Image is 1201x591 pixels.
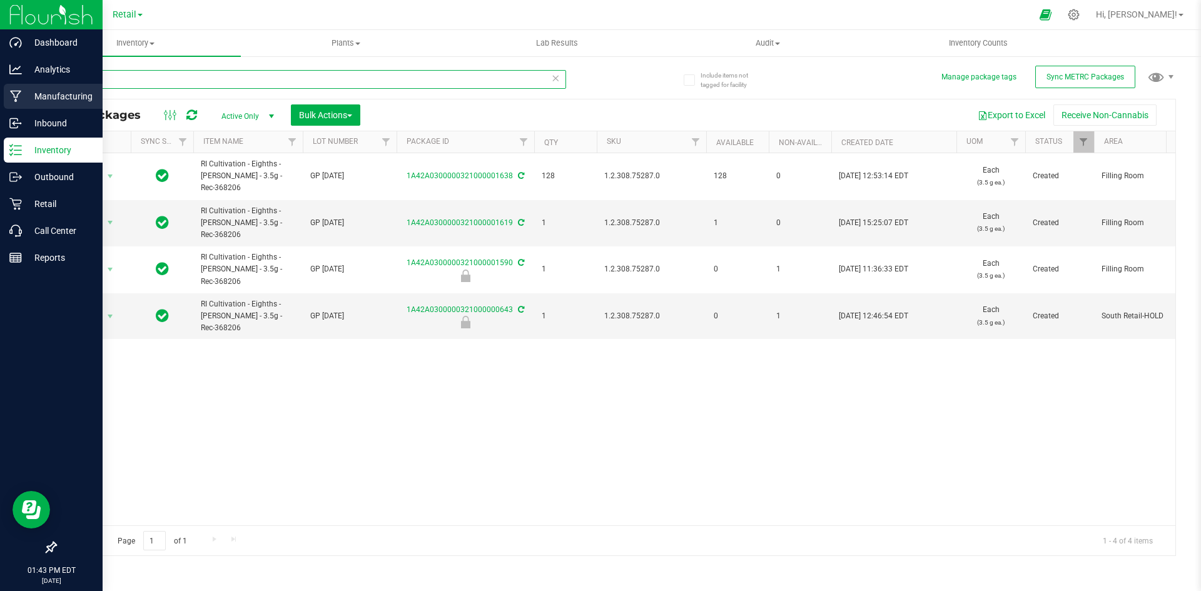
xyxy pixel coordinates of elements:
button: Manage package tags [941,72,1016,83]
a: Filter [514,131,534,153]
span: Created [1033,263,1087,275]
p: Inventory [22,143,97,158]
p: Call Center [22,223,97,238]
a: Filter [173,131,193,153]
input: 1 [143,531,166,550]
span: GP [DATE] [310,217,389,229]
p: (3.5 g ea.) [964,223,1018,235]
button: Receive Non-Cannabis [1053,104,1157,126]
a: UOM [966,137,983,146]
span: Filling Room [1102,170,1180,182]
span: Include items not tagged for facility [701,71,763,89]
span: Bulk Actions [299,110,352,120]
a: 1A42A0300000321000001619 [407,218,513,227]
span: In Sync [156,167,169,184]
a: Filter [282,131,303,153]
span: Inventory Counts [932,38,1025,49]
span: Created [1033,310,1087,322]
span: 1 [542,217,589,229]
a: Lot Number [313,137,358,146]
a: Filter [1005,131,1025,153]
a: Area [1104,137,1123,146]
a: Item Name [203,137,243,146]
inline-svg: Dashboard [9,36,22,49]
span: [DATE] 12:53:14 EDT [839,170,908,182]
a: Filter [376,131,397,153]
a: Package ID [407,137,449,146]
a: Inventory Counts [873,30,1084,56]
p: Outbound [22,169,97,184]
a: Lab Results [452,30,662,56]
span: GP [DATE] [310,310,389,322]
a: Qty [544,138,558,147]
inline-svg: Manufacturing [9,90,22,103]
p: Analytics [22,62,97,77]
span: 1.2.308.75287.0 [604,310,699,322]
span: Filling Room [1102,217,1180,229]
span: Retail [113,9,136,20]
button: Export to Excel [970,104,1053,126]
span: In Sync [156,214,169,231]
inline-svg: Analytics [9,63,22,76]
div: Flourish Sync Question [395,270,536,282]
span: 128 [542,170,589,182]
p: Inbound [22,116,97,131]
span: Inventory [30,38,241,49]
span: Created [1033,170,1087,182]
p: Manufacturing [22,89,97,104]
a: Sync Status [141,137,189,146]
span: All Packages [65,108,153,122]
span: Sync from Compliance System [516,171,524,180]
a: 1A42A0300000321000001638 [407,171,513,180]
span: Each [964,164,1018,188]
span: [DATE] 15:25:07 EDT [839,217,908,229]
p: (3.5 g ea.) [964,270,1018,281]
inline-svg: Call Center [9,225,22,237]
span: In Sync [156,307,169,325]
span: Open Ecommerce Menu [1031,3,1060,27]
p: (3.5 g ea.) [964,316,1018,328]
span: Page of 1 [107,531,197,550]
span: 1.2.308.75287.0 [604,263,699,275]
span: 0 [714,263,761,275]
a: 1A42A0300000321000000643 [407,305,513,314]
a: Available [716,138,754,147]
span: In Sync [156,260,169,278]
span: Audit [663,38,873,49]
span: Sync from Compliance System [516,258,524,267]
span: [DATE] 11:36:33 EDT [839,263,908,275]
a: Filter [1073,131,1094,153]
span: RI Cultivation - Eighths - [PERSON_NAME] - 3.5g - Rec-368206 [201,298,295,335]
button: Bulk Actions [291,104,360,126]
span: 1 [714,217,761,229]
p: Dashboard [22,35,97,50]
span: Sync METRC Packages [1046,73,1124,81]
span: Each [964,304,1018,328]
span: select [103,168,118,185]
a: Filter [686,131,706,153]
span: 1.2.308.75287.0 [604,217,699,229]
a: Audit [662,30,873,56]
inline-svg: Reports [9,251,22,264]
a: Inventory [30,30,241,56]
span: 1 - 4 of 4 items [1093,531,1163,550]
inline-svg: Retail [9,198,22,210]
button: Sync METRC Packages [1035,66,1135,88]
span: Filling Room [1102,263,1180,275]
span: Clear [551,70,560,86]
a: Created Date [841,138,893,147]
a: SKU [607,137,621,146]
span: 0 [776,217,824,229]
span: Hi, [PERSON_NAME]! [1096,9,1177,19]
span: 1 [776,310,824,322]
a: Plants [241,30,452,56]
p: (3.5 g ea.) [964,176,1018,188]
span: 0 [776,170,824,182]
span: 1 [542,310,589,322]
span: select [103,261,118,278]
span: RI Cultivation - Eighths - [PERSON_NAME] - 3.5g - Rec-368206 [201,158,295,194]
a: Status [1035,137,1062,146]
span: select [103,308,118,325]
span: RI Cultivation - Eighths - [PERSON_NAME] - 3.5g - Rec-368206 [201,251,295,288]
span: Sync from Compliance System [516,305,524,314]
